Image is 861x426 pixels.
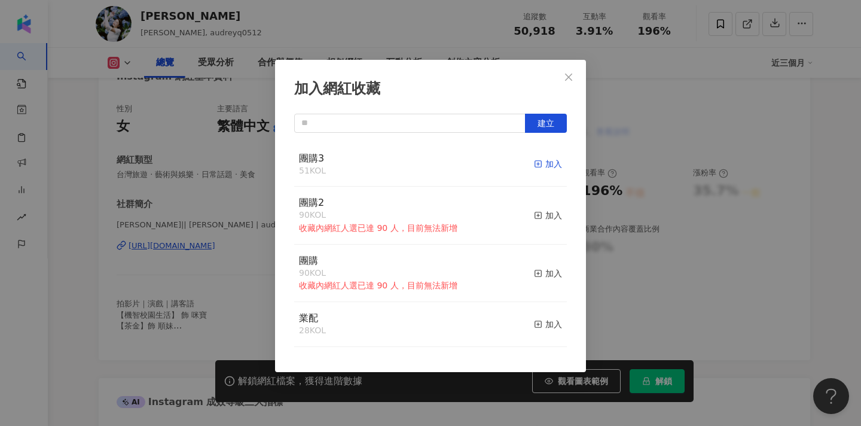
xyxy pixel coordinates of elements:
[538,118,554,128] span: 建立
[299,325,326,337] div: 28 KOL
[534,152,562,177] button: 加入
[299,267,457,279] div: 90 KOL
[534,157,562,171] div: 加入
[534,196,562,235] button: 加入
[534,357,562,382] button: 加入
[299,255,318,266] span: 團購
[299,154,324,163] a: 團購3
[299,223,457,233] span: 收藏內網紅人選已達 90 人，目前無法新增
[299,198,324,208] a: 團購2
[299,312,318,324] span: 業配
[299,256,318,266] a: 團購
[299,165,326,177] div: 51 KOL
[299,197,324,208] span: 團購2
[299,153,324,164] span: 團購3
[525,114,567,133] button: 建立
[299,281,457,290] span: 收藏內網紅人選已達 90 人，目前無法新增
[564,72,573,82] span: close
[534,267,562,280] div: 加入
[534,318,562,331] div: 加入
[534,312,562,337] button: 加入
[534,209,562,222] div: 加入
[294,79,567,99] div: 加入網紅收藏
[534,254,562,293] button: 加入
[299,357,347,369] span: 外泌體業配
[299,314,318,323] a: 業配
[557,65,581,89] button: Close
[299,209,457,221] div: 90 KOL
